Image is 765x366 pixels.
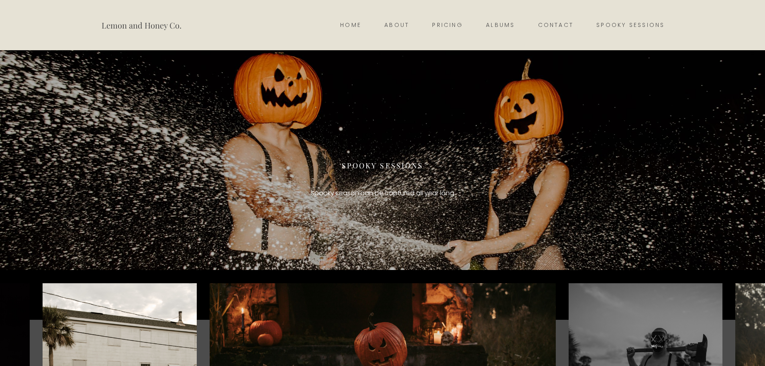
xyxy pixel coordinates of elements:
a: Spooky Sessions [585,20,676,31]
span: Spooky [342,161,377,171]
span: Spooky [311,187,334,200]
span: be [375,187,383,200]
a: Contact [526,20,585,31]
a: Pricing [421,20,475,31]
span: season [336,187,359,200]
span: can [361,187,373,200]
span: Sessions [380,161,423,171]
span: long [440,187,454,200]
a: About [373,20,421,31]
a: Lemon and Honey Co. [102,15,182,35]
a: Albums [475,20,526,31]
span: all [416,187,423,200]
span: captured [385,187,414,200]
a: Home [329,20,373,31]
span: year [424,187,439,200]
